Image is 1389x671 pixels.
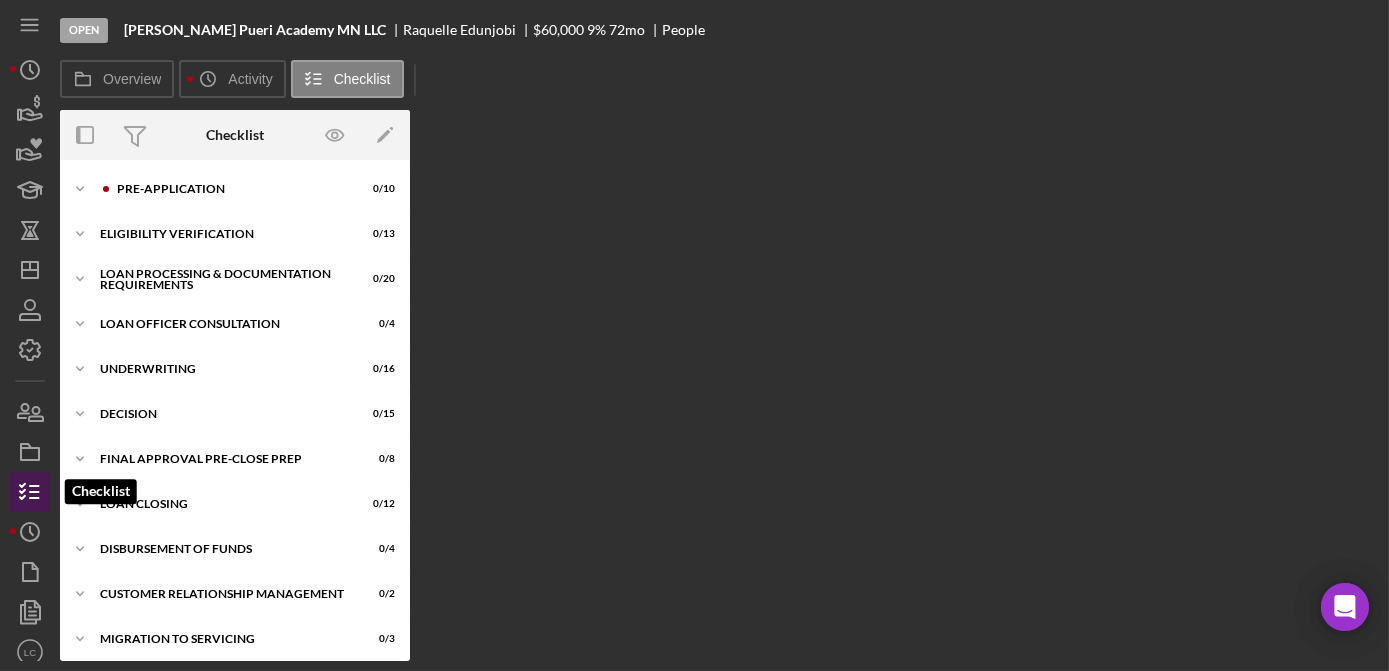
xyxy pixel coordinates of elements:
[228,71,272,87] label: Activity
[291,60,404,98] button: Checklist
[100,543,345,555] div: Disbursement of Funds
[359,363,395,375] div: 0 / 16
[587,22,606,38] div: 9 %
[100,408,345,420] div: Decision
[100,453,345,465] div: Final Approval Pre-Close Prep
[359,633,395,645] div: 0 / 3
[117,183,345,195] div: Pre-Application
[60,60,174,98] button: Overview
[179,60,285,98] button: Activity
[100,318,345,330] div: Loan Officer Consultation
[100,588,345,600] div: Customer Relationship Management
[334,71,391,87] label: Checklist
[124,22,386,38] b: [PERSON_NAME] Pueri Academy MN LLC
[60,18,108,43] div: Open
[359,408,395,420] div: 0 / 15
[359,498,395,510] div: 0 / 12
[609,22,645,38] div: 72 mo
[662,22,705,38] div: People
[206,127,264,143] div: Checklist
[359,588,395,600] div: 0 / 2
[359,273,395,285] div: 0 / 20
[100,228,345,240] div: Eligibility Verification
[359,318,395,330] div: 0 / 4
[100,498,345,510] div: Loan Closing
[359,183,395,195] div: 0 / 10
[359,543,395,555] div: 0 / 4
[359,228,395,240] div: 0 / 13
[100,633,345,645] div: Migration to Servicing
[103,71,161,87] label: Overview
[100,363,345,375] div: Underwriting
[100,268,345,291] div: Loan Processing & Documentation Requirements
[1321,583,1369,631] div: Open Intercom Messenger
[533,21,584,38] span: $60,000
[403,22,533,38] div: Raquelle Edunjobi
[359,453,395,465] div: 0 / 8
[24,647,36,658] text: LC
